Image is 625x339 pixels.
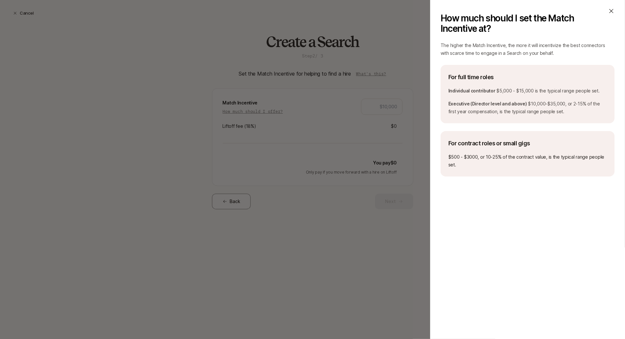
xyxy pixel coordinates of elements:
p: $500 - $3000, or 10-25% of the contract value, is the typical range people set. [448,153,607,169]
p: $10,000-$35,000, or 2-15% of the first year compensation, is the typical range people set. [448,100,607,115]
p: For contract roles or small gigs [448,139,607,148]
span: Executive (Director level and above) [448,101,527,106]
p: How much should I set the Match Incentive at? [441,8,593,39]
p: The higher the Match Incentive, the more it will incentivize the best connectors with scarce time... [441,42,615,57]
span: Individual contributor [448,88,495,93]
p: For full time roles [448,73,607,82]
p: $5,000 - $15,000 is the typical range people set. [448,87,607,95]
